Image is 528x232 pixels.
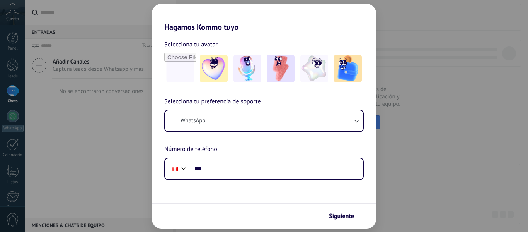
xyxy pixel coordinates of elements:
span: Selecciona tu avatar [164,40,218,50]
img: -2.jpeg [233,55,261,82]
img: -1.jpeg [200,55,228,82]
span: Selecciona tu preferencia de soporte [164,97,261,107]
img: -3.jpeg [267,55,295,82]
div: Peru: + 51 [167,161,182,177]
span: Número de teléfono [164,144,217,155]
span: Siguiente [329,213,354,219]
h2: Hagamos Kommo tuyo [152,4,376,32]
button: Siguiente [325,210,364,223]
span: WhatsApp [181,117,205,125]
img: -4.jpeg [300,55,328,82]
button: WhatsApp [165,110,363,131]
img: -5.jpeg [334,55,362,82]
